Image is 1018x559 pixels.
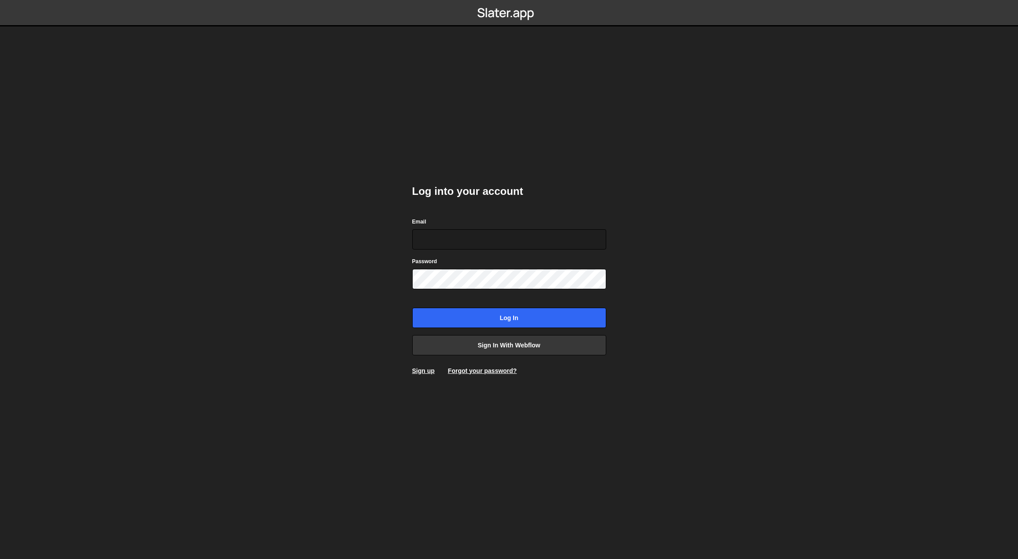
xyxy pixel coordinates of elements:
input: Log in [412,308,606,328]
a: Sign in with Webflow [412,335,606,355]
a: Forgot your password? [448,367,517,374]
h2: Log into your account [412,184,606,198]
a: Sign up [412,367,435,374]
label: Password [412,257,437,266]
label: Email [412,217,426,226]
